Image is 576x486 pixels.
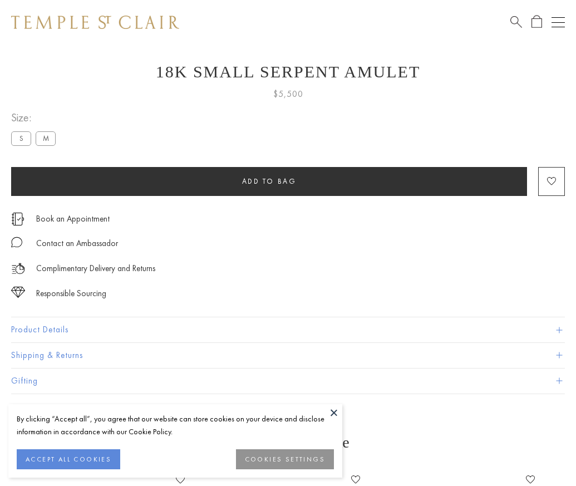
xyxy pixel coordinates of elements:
[236,449,334,469] button: COOKIES SETTINGS
[273,87,303,101] span: $5,500
[17,413,334,438] div: By clicking “Accept all”, you agree that our website can store cookies on your device and disclos...
[11,213,24,225] img: icon_appointment.svg
[11,16,179,29] img: Temple St. Clair
[11,287,25,298] img: icon_sourcing.svg
[36,262,155,276] p: Complimentary Delivery and Returns
[11,369,565,394] button: Gifting
[36,287,106,301] div: Responsible Sourcing
[36,213,110,225] a: Book an Appointment
[242,176,297,186] span: Add to bag
[11,167,527,196] button: Add to bag
[36,131,56,145] label: M
[11,109,60,127] span: Size:
[11,131,31,145] label: S
[11,343,565,368] button: Shipping & Returns
[11,62,565,81] h1: 18K Small Serpent Amulet
[11,317,565,342] button: Product Details
[17,449,120,469] button: ACCEPT ALL COOKIES
[11,237,22,248] img: MessageIcon-01_2.svg
[36,237,118,251] div: Contact an Ambassador
[11,262,25,276] img: icon_delivery.svg
[510,15,522,29] a: Search
[552,16,565,29] button: Open navigation
[531,15,542,29] a: Open Shopping Bag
